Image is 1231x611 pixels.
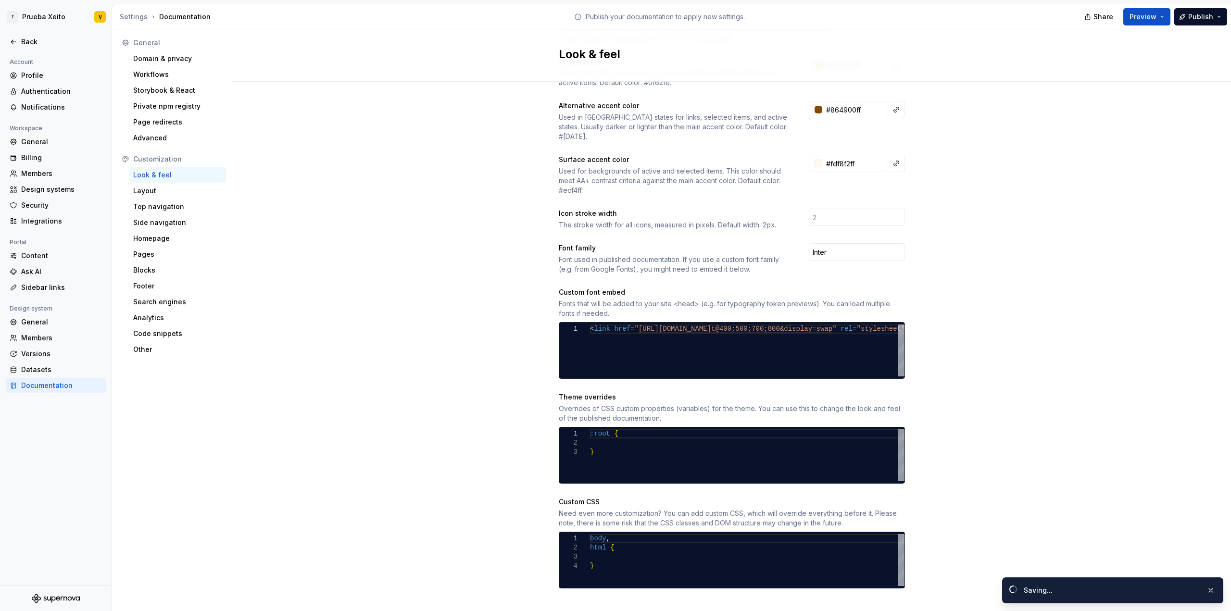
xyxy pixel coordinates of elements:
div: 3 [559,448,578,457]
button: TPrueba XeitoV [2,6,110,27]
span: { [614,430,618,437]
div: Private npm registry [133,101,222,111]
a: Pages [129,247,226,262]
a: Domain & privacy [129,51,226,66]
a: Notifications [6,100,106,115]
input: e.g. #000000 [822,101,888,118]
div: General [21,137,102,147]
input: 2 [809,209,905,226]
a: Analytics [129,310,226,325]
div: Look & feel [133,170,222,180]
span: { [610,544,614,551]
a: Authentication [6,84,106,99]
a: Blocks [129,262,226,278]
a: Content [6,248,106,263]
a: General [6,314,106,330]
div: Documentation [21,381,102,390]
span: [URL][DOMAIN_NAME] [638,325,711,333]
div: Need even more customization? You can add custom CSS, which will override everything before it. P... [559,509,905,528]
div: Ask AI [21,267,102,276]
a: Layout [129,183,226,199]
span: = [853,325,856,333]
div: Billing [21,153,102,162]
a: General [6,134,106,150]
div: Pages [133,249,222,259]
a: Search engines [129,294,226,310]
a: Billing [6,150,106,165]
span: Preview [1130,12,1156,22]
a: Sidebar links [6,280,106,295]
div: 1 [559,429,578,438]
div: Members [21,333,102,343]
a: Footer [129,278,226,294]
span: t@400;500;700;800&display=swap [711,325,832,333]
a: Workflows [129,67,226,82]
span: " [634,325,638,333]
div: Back [21,37,102,47]
div: Font family [559,243,791,253]
p: Publish your documentation to apply new settings. [586,12,745,22]
div: 2 [559,438,578,448]
span: } [590,448,594,456]
div: Layout [133,186,222,196]
div: Alternative accent color [559,101,791,111]
div: Profile [21,71,102,80]
a: Members [6,166,106,181]
div: 2 [559,543,578,552]
a: Back [6,34,106,50]
h2: Look & feel [559,47,893,62]
div: Analytics [133,313,222,323]
div: Custom font embed [559,287,905,297]
a: Page redirects [129,114,226,130]
span: = [630,325,634,333]
div: 3 [559,552,578,561]
a: Code snippets [129,326,226,341]
a: Security [6,198,106,213]
a: Members [6,330,106,346]
a: Other [129,342,226,357]
div: Workspace [6,123,46,134]
div: Design system [6,303,56,314]
div: Homepage [133,234,222,243]
div: Fonts that will be added to your site <head> (e.g. for typography token previews). You can load m... [559,299,905,318]
svg: Supernova Logo [32,594,80,603]
div: Top navigation [133,202,222,212]
div: Security [21,200,102,210]
span: } [590,562,594,570]
div: Other [133,345,222,354]
a: Top navigation [129,199,226,214]
span: < [590,325,594,333]
div: Prueba Xeito [22,12,65,22]
div: Font used in published documentation. If you use a custom font family (e.g. from Google Fonts), y... [559,255,791,274]
div: Integrations [21,216,102,226]
a: Datasets [6,362,106,377]
div: Notifications [21,102,102,112]
div: Documentation [120,12,228,22]
div: Versions [21,349,102,359]
div: T [7,11,18,23]
span: href [614,325,630,333]
span: rel [840,325,852,333]
button: Preview [1123,8,1170,25]
a: Versions [6,346,106,362]
div: Icon stroke width [559,209,791,218]
div: 1 [559,324,578,334]
a: Advanced [129,130,226,146]
span: "stylesheet" [856,325,905,333]
div: Authentication [21,87,102,96]
div: Code snippets [133,329,222,338]
div: Overrides of CSS custom properties (variables) for the theme. You can use this to change the look... [559,404,905,423]
span: Publish [1188,12,1213,22]
div: General [133,38,222,48]
div: Footer [133,281,222,291]
div: Used for backgrounds of active and selected items. This color should meet AA+ contrast criteria a... [559,166,791,195]
div: Surface accent color [559,155,791,164]
div: Search engines [133,297,222,307]
div: Sidebar links [21,283,102,292]
a: Documentation [6,378,106,393]
div: Datasets [21,365,102,374]
div: Used in [GEOGRAPHIC_DATA] states for links, selected items, and active states. Usually darker or ... [559,112,791,141]
span: link [594,325,610,333]
span: , [606,535,610,542]
a: Design systems [6,182,106,197]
